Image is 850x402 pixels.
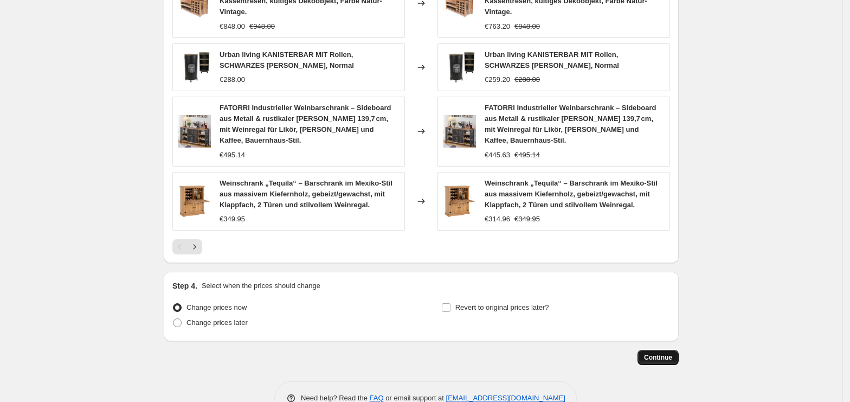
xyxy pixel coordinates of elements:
span: Change prices now [186,303,247,311]
strike: €288.00 [514,74,540,85]
span: Weinschrank „Tequila“ – Barschrank im Mexiko-Stil aus massivem Kiefernholz, gebeizt/gewachst, mit... [220,179,392,209]
div: €349.95 [220,214,245,225]
img: 61lcnwU_QRL_80x.jpg [443,51,476,84]
div: €445.63 [485,150,510,161]
div: €288.00 [220,74,245,85]
span: FATORRI Industrieller Weinbarschrank – Sideboard aus Metall & rustikaler [PERSON_NAME] 139,7 cm, ... [485,104,656,144]
nav: Pagination [172,239,202,254]
button: Continue [637,350,679,365]
span: Revert to original prices later? [455,303,549,311]
img: 712lJ_v522L_80x.jpg [178,185,211,218]
span: Need help? Read the [301,394,370,402]
span: Continue [644,353,672,362]
div: €314.96 [485,214,510,225]
div: €495.14 [220,150,245,161]
div: €763.20 [485,21,510,32]
strike: €349.95 [514,214,540,225]
span: FATORRI Industrieller Weinbarschrank – Sideboard aus Metall & rustikaler [PERSON_NAME] 139,7 cm, ... [220,104,391,144]
span: Urban living KANISTERBAR MIT Rollen, SCHWARZES [PERSON_NAME], Normal [220,50,354,69]
a: FAQ [370,394,384,402]
div: €259.20 [485,74,510,85]
img: 71cHSXPL5GL_80x.jpg [443,115,476,148]
h2: Step 4. [172,280,197,291]
img: 61lcnwU_QRL_80x.jpg [178,51,211,84]
strike: €948.00 [249,21,275,32]
span: Change prices later [186,318,248,327]
button: Next [187,239,202,254]
img: 712lJ_v522L_80x.jpg [443,185,476,218]
span: Weinschrank „Tequila“ – Barschrank im Mexiko-Stil aus massivem Kiefernholz, gebeizt/gewachst, mit... [485,179,658,209]
strike: €848.00 [514,21,540,32]
p: Select when the prices should change [202,280,320,291]
span: Urban living KANISTERBAR MIT Rollen, SCHWARZES [PERSON_NAME], Normal [485,50,619,69]
span: or email support at [384,394,446,402]
strike: €495.14 [514,150,540,161]
a: [EMAIL_ADDRESS][DOMAIN_NAME] [446,394,565,402]
div: €848.00 [220,21,245,32]
img: 71cHSXPL5GL_80x.jpg [178,115,211,148]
